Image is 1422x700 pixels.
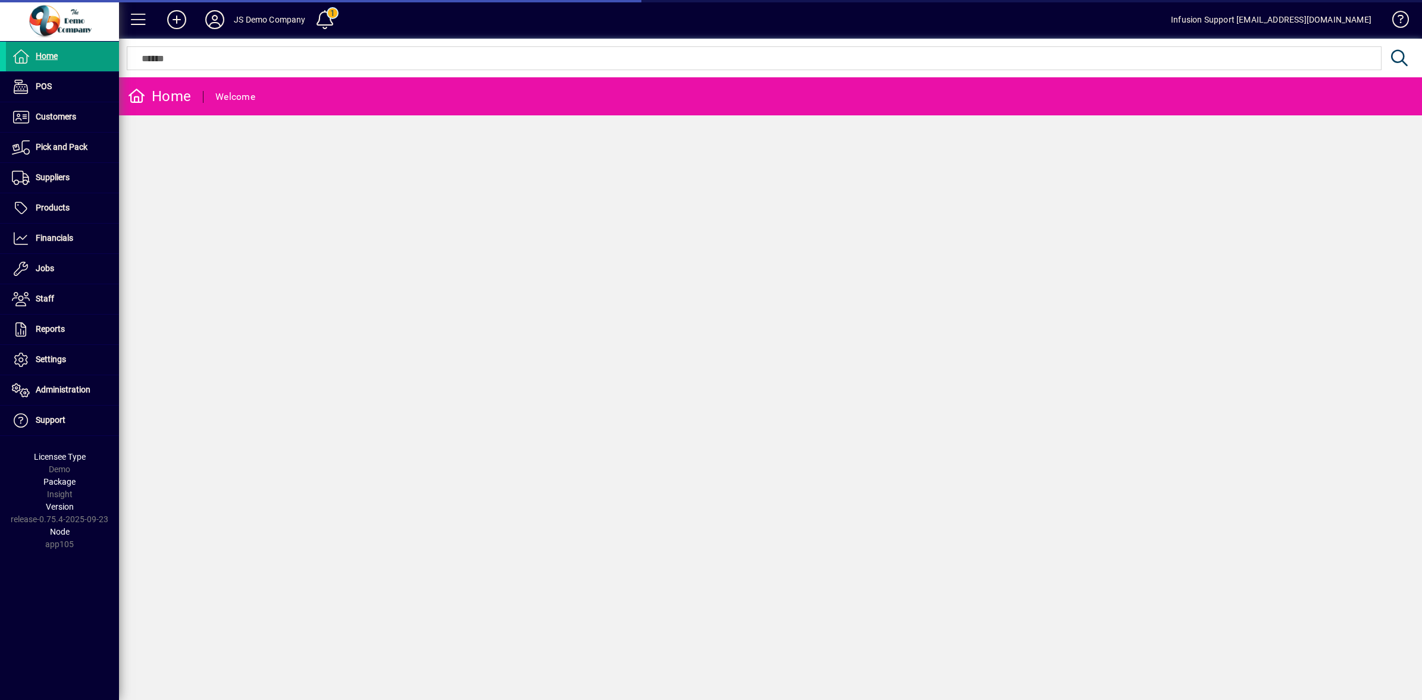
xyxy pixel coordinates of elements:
[36,112,76,121] span: Customers
[6,315,119,344] a: Reports
[196,9,234,30] button: Profile
[50,527,70,536] span: Node
[128,87,191,106] div: Home
[36,142,87,152] span: Pick and Pack
[36,324,65,334] span: Reports
[43,477,76,486] span: Package
[36,51,58,61] span: Home
[6,72,119,102] a: POS
[36,203,70,212] span: Products
[36,294,54,303] span: Staff
[158,9,196,30] button: Add
[46,502,74,511] span: Version
[6,284,119,314] a: Staff
[36,172,70,182] span: Suppliers
[36,263,54,273] span: Jobs
[1383,2,1407,41] a: Knowledge Base
[6,406,119,435] a: Support
[234,10,306,29] div: JS Demo Company
[34,452,86,462] span: Licensee Type
[36,81,52,91] span: POS
[6,163,119,193] a: Suppliers
[215,87,255,106] div: Welcome
[6,193,119,223] a: Products
[36,233,73,243] span: Financials
[6,375,119,405] a: Administration
[36,354,66,364] span: Settings
[6,224,119,253] a: Financials
[6,254,119,284] a: Jobs
[6,133,119,162] a: Pick and Pack
[6,102,119,132] a: Customers
[36,385,90,394] span: Administration
[6,345,119,375] a: Settings
[1171,10,1371,29] div: Infusion Support [EMAIL_ADDRESS][DOMAIN_NAME]
[36,415,65,425] span: Support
